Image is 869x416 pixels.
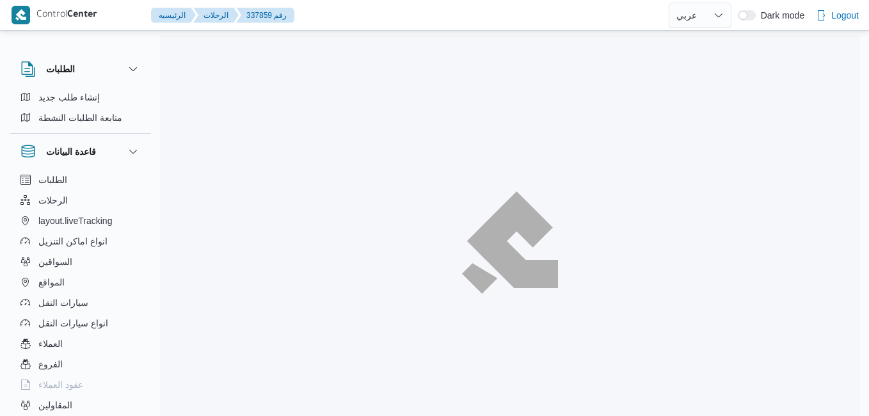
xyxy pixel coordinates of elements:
[38,377,83,392] span: عقود العملاء
[38,90,100,105] span: إنشاء طلب جديد
[15,190,146,211] button: الرحلات
[15,170,146,190] button: الطلبات
[811,3,864,28] button: Logout
[38,213,112,228] span: layout.liveTracking
[15,87,146,108] button: إنشاء طلب جديد
[20,61,141,77] button: الطلبات
[38,193,68,208] span: الرحلات
[38,397,72,413] span: المقاولين
[15,374,146,395] button: عقود العملاء
[15,211,146,231] button: layout.liveTracking
[469,199,551,286] img: ILLA Logo
[38,254,72,269] span: السواقين
[38,275,65,290] span: المواقع
[46,144,96,159] h3: قاعدة البيانات
[15,231,146,252] button: انواع اماكن التنزيل
[38,295,88,310] span: سيارات النقل
[46,61,75,77] h3: الطلبات
[38,110,122,125] span: متابعة الطلبات النشطة
[12,6,30,24] img: X8yXhbKr1z7QwAAAABJRU5ErkJggg==
[15,272,146,292] button: المواقع
[831,8,859,23] span: Logout
[15,333,146,354] button: العملاء
[20,144,141,159] button: قاعدة البيانات
[15,354,146,374] button: الفروع
[193,8,239,23] button: الرحلات
[15,252,146,272] button: السواقين
[38,356,63,372] span: الفروع
[38,172,67,188] span: الطلبات
[38,316,108,331] span: انواع سيارات النقل
[151,8,196,23] button: الرئيسيه
[15,292,146,313] button: سيارات النقل
[67,10,97,20] b: Center
[236,8,294,23] button: 337859 رقم
[38,336,63,351] span: العملاء
[15,313,146,333] button: انواع سيارات النقل
[38,234,108,249] span: انواع اماكن التنزيل
[15,395,146,415] button: المقاولين
[15,108,146,128] button: متابعة الطلبات النشطة
[10,87,151,133] div: الطلبات
[756,10,804,20] span: Dark mode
